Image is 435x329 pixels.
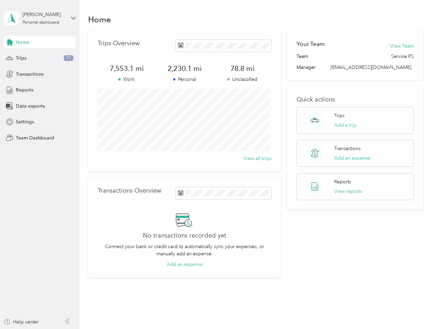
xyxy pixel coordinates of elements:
[297,40,325,48] h2: Your Team
[16,118,34,125] span: Settings
[167,261,203,268] button: Add an expense
[143,232,226,239] h2: No transactions recorded yet
[88,16,111,23] h1: Home
[16,71,44,78] span: Transactions
[98,76,156,83] p: Work
[16,54,26,62] span: Trips
[297,53,308,60] span: Team
[98,40,140,47] p: Trips Overview
[98,243,271,257] p: Connect your bank or credit card to automatically sync your expenses, or manually add an expense.
[334,122,357,129] button: Add a trip
[23,21,59,25] div: Personal dashboard
[214,64,271,73] span: 78.8 mi
[98,187,161,194] p: Transactions Overview
[98,64,156,73] span: 7,553.1 mi
[156,64,214,73] span: 2,230.1 mi
[243,155,271,162] button: View all trips
[334,178,351,185] p: Reports
[397,291,435,329] iframe: Everlance-gr Chat Button Frame
[64,55,73,61] span: 17
[390,42,414,50] button: View Team
[334,188,362,195] button: View reports
[334,155,370,162] button: Add an expense
[334,112,345,119] p: Trips
[334,145,361,152] p: Transactions
[16,134,54,142] span: Team Dashboard
[23,11,65,18] div: [PERSON_NAME]
[297,64,316,71] span: Manager
[4,318,39,326] button: Help center
[156,76,214,83] p: Personal
[16,102,45,110] span: Data exports
[330,64,411,70] span: [EMAIL_ADDRESS][DOMAIN_NAME]
[297,96,413,103] p: Quick actions
[16,39,29,46] span: Home
[16,86,33,94] span: Reports
[391,53,414,60] span: Service PS
[214,76,271,83] p: Unclassified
